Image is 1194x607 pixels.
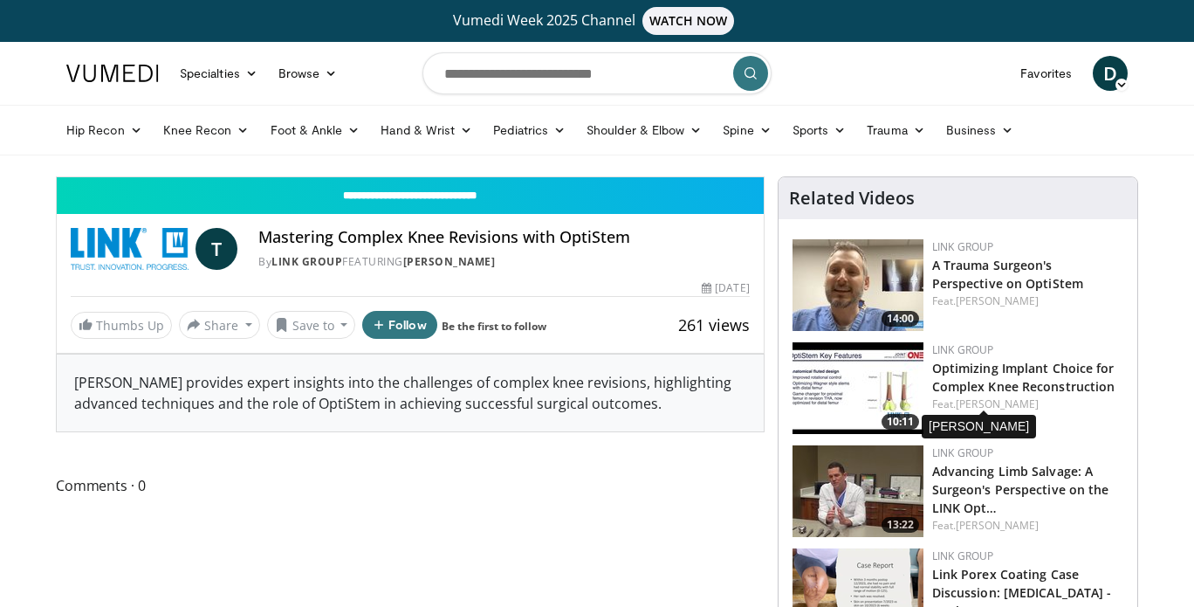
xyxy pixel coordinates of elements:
[169,56,268,91] a: Specialties
[932,548,994,563] a: LINK Group
[678,314,750,335] span: 261 views
[856,113,936,148] a: Trauma
[932,293,1123,309] div: Feat.
[793,239,923,331] a: 14:00
[642,7,735,35] span: WATCH NOW
[932,463,1109,516] a: Advancing Limb Salvage: A Surgeon's Perspective on the LINK Opt…
[422,52,772,94] input: Search topics, interventions
[268,56,348,91] a: Browse
[956,397,1039,411] a: [PERSON_NAME]
[932,445,994,460] a: LINK Group
[932,239,994,254] a: LINK Group
[271,254,342,269] a: LINK Group
[793,445,923,537] a: 13:22
[936,113,1025,148] a: Business
[932,397,1123,412] div: Feat.
[793,342,923,434] a: 10:11
[362,311,437,339] button: Follow
[258,228,749,247] h4: Mastering Complex Knee Revisions with OptiStem
[932,360,1115,395] a: Optimizing Implant Choice for Complex Knee Reconstruction
[793,342,923,434] img: 71a7a629-524d-4eaa-a619-5fe6eb73ccbe.150x105_q85_crop-smart_upscale.jpg
[793,445,923,537] img: 91dfc922-c2bf-4361-82c1-69cfa007639f.150x105_q85_crop-smart_upscale.jpg
[442,319,546,334] a: Be the first to follow
[789,188,915,209] h4: Related Videos
[712,113,781,148] a: Spine
[57,355,764,431] div: [PERSON_NAME] provides expert insights into the challenges of complex knee revisions, highlightin...
[56,113,153,148] a: Hip Recon
[260,113,371,148] a: Foot & Ankle
[370,113,483,148] a: Hand & Wrist
[956,293,1039,308] a: [PERSON_NAME]
[932,342,994,357] a: LINK Group
[793,239,923,331] img: 55ee4ed7-d778-4593-a1f8-eedff01de705.150x105_q85_crop-smart_upscale.jpg
[702,280,749,296] div: [DATE]
[153,113,260,148] a: Knee Recon
[576,113,712,148] a: Shoulder & Elbow
[258,254,749,270] div: By FEATURING
[1010,56,1082,91] a: Favorites
[179,311,260,339] button: Share
[956,518,1039,533] a: [PERSON_NAME]
[882,517,919,533] span: 13:22
[932,518,1123,534] div: Feat.
[56,474,765,497] span: Comments 0
[882,311,919,327] span: 14:00
[196,228,237,270] a: T
[932,257,1083,292] a: A Trauma Surgeon's Perspective on OptiStem
[882,414,919,430] span: 10:11
[69,7,1125,35] a: Vumedi Week 2025 ChannelWATCH NOW
[483,113,576,148] a: Pediatrics
[71,312,172,339] a: Thumbs Up
[922,415,1036,438] div: [PERSON_NAME]
[782,113,857,148] a: Sports
[71,228,189,270] img: LINK Group
[267,311,356,339] button: Save to
[66,65,159,82] img: VuMedi Logo
[1093,56,1128,91] a: D
[403,254,496,269] a: [PERSON_NAME]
